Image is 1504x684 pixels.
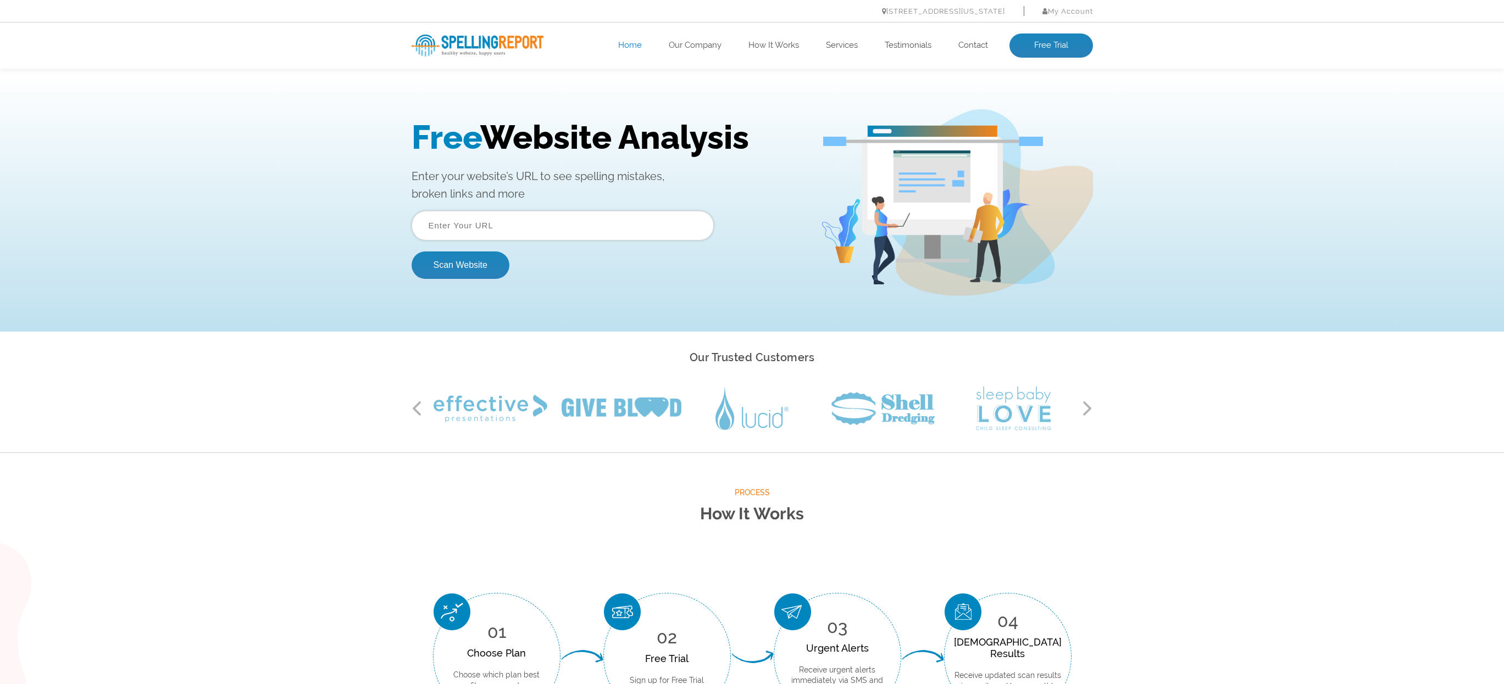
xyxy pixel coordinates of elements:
[630,653,704,664] div: Free Trial
[450,647,543,659] div: Choose Plan
[604,593,641,630] img: Free Trial
[1082,400,1093,417] button: Next
[412,44,480,83] span: Free
[412,500,1093,529] h2: How It Works
[412,178,509,205] button: Scan Website
[412,94,804,129] p: Enter your website’s URL to see spelling mistakes, broken links and more
[657,627,677,647] span: 02
[434,593,470,630] img: Choose Plan
[715,388,789,430] img: Lucid
[976,386,1051,430] img: Sleep Baby Love
[434,395,547,422] img: Effective
[412,137,714,167] input: Enter Your URL
[823,63,1043,73] img: Free Webiste Analysis
[412,486,1093,500] span: Process
[820,36,1093,222] img: Free Webiste Analysis
[831,392,935,425] img: Shell Dredging
[487,621,506,642] span: 01
[774,593,811,630] img: Urgent Alerts
[562,397,681,419] img: Give Blood
[945,593,981,630] img: Scan Result
[791,642,884,654] div: Urgent Alerts
[412,44,804,83] h1: Website Analysis
[997,610,1018,631] span: 04
[412,348,1093,367] h2: Our Trusted Customers
[954,636,1062,659] div: [DEMOGRAPHIC_DATA] Results
[412,400,423,417] button: Previous
[827,616,847,637] span: 03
